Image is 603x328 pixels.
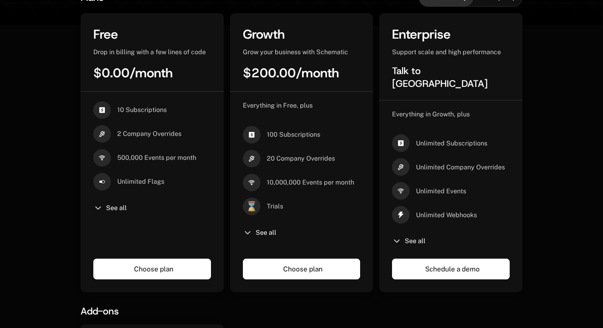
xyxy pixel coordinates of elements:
[93,101,111,119] i: cashapp
[117,153,196,162] span: 500,000 Events per month
[416,211,477,220] span: Unlimited Webhooks
[117,106,167,114] span: 10 Subscriptions
[243,102,313,109] span: Everything in Free, plus
[243,48,348,56] span: Grow your business with Schematic
[81,305,119,318] span: Add-ons
[130,65,173,81] span: / month
[392,206,410,224] i: thunder
[267,130,320,139] span: 100 Subscriptions
[392,182,410,200] i: signal
[392,134,410,152] i: cashapp
[93,26,118,43] span: Free
[93,203,103,213] i: chevron-down
[416,139,487,148] span: Unlimited Subscriptions
[117,130,181,138] span: 2 Company Overrides
[93,149,111,167] i: signal
[243,228,252,238] i: chevron-down
[392,48,501,56] span: Support scale and high performance
[243,126,260,143] i: cashapp
[243,259,361,279] a: Choose plan
[243,174,260,191] i: signal
[117,177,164,186] span: Unlimited Flags
[416,163,505,172] span: Unlimited Company Overrides
[392,65,488,90] span: Talk to [GEOGRAPHIC_DATA]
[392,26,451,43] span: Enterprise
[93,173,111,191] i: boolean-on
[93,259,211,279] a: Choose plan
[392,259,510,279] a: Schedule a demo
[267,178,354,187] span: 10,000,000 Events per month
[392,158,410,176] i: hammer
[267,202,283,211] span: Trials
[256,230,276,236] span: See all
[405,238,426,244] span: See all
[243,150,260,167] i: hammer
[296,65,339,81] span: / month
[93,48,206,56] span: Drop in billing with a few lines of code
[93,65,130,81] span: $0.00
[392,110,470,118] span: Everything in Growth, plus
[267,154,335,163] span: 20 Company Overrides
[243,26,285,43] span: Growth
[416,187,466,196] span: Unlimited Events
[243,198,260,215] span: ⌛
[243,65,296,81] span: $200.00
[392,236,402,246] i: chevron-down
[93,125,111,143] i: hammer
[106,205,127,211] span: See all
